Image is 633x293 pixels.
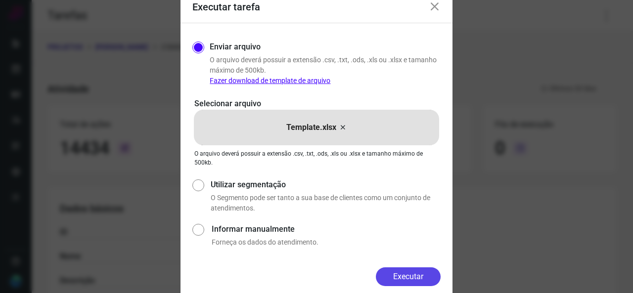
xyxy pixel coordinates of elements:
[211,179,441,191] label: Utilizar segmentação
[212,237,441,248] p: Forneça os dados do atendimento.
[210,41,261,53] label: Enviar arquivo
[286,122,336,133] p: Template.xlsx
[211,193,441,213] p: O Segmento pode ser tanto a sua base de clientes como um conjunto de atendimentos.
[210,77,330,84] a: Fazer download de template de arquivo
[194,149,439,167] p: O arquivo deverá possuir a extensão .csv, .txt, .ods, .xls ou .xlsx e tamanho máximo de 500kb.
[192,1,260,13] h3: Executar tarefa
[194,98,439,110] p: Selecionar arquivo
[210,55,441,86] p: O arquivo deverá possuir a extensão .csv, .txt, .ods, .xls ou .xlsx e tamanho máximo de 500kb.
[212,223,441,235] label: Informar manualmente
[376,267,441,286] button: Executar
